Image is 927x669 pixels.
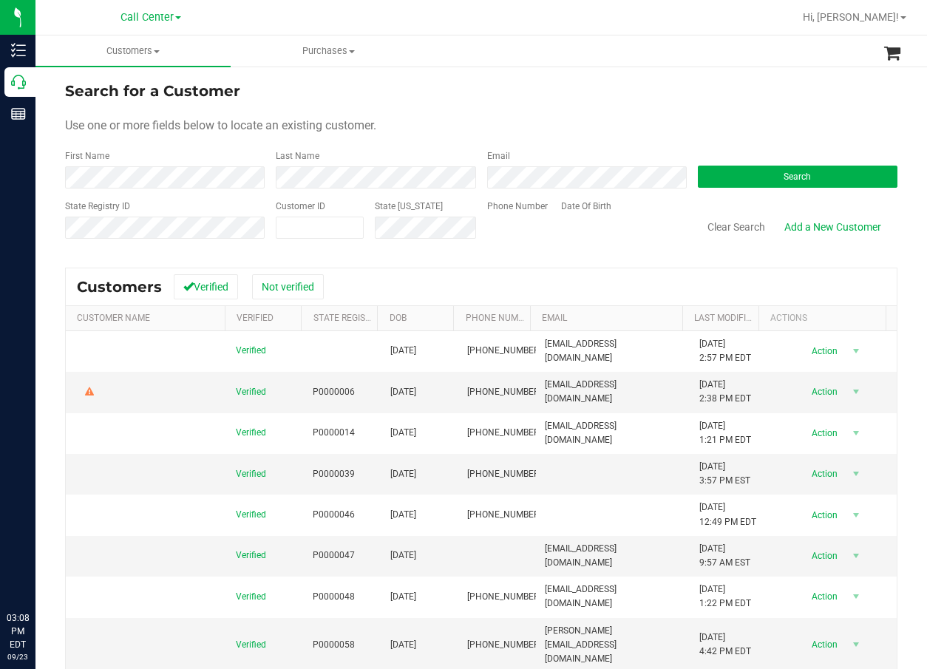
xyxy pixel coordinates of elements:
span: P0000058 [313,638,355,652]
button: Clear Search [698,214,775,240]
inline-svg: Call Center [11,75,26,89]
span: P0000046 [313,508,355,522]
span: select [847,634,866,655]
iframe: Resource center unread badge [44,549,61,566]
span: Action [799,423,847,444]
p: 09/23 [7,651,29,662]
span: [DATE] [390,638,416,652]
span: Verified [236,549,266,563]
span: Search for a Customer [65,82,240,100]
a: Last Modified [694,313,757,323]
span: Verified [236,426,266,440]
div: Actions [770,313,880,323]
span: [EMAIL_ADDRESS][DOMAIN_NAME] [545,542,682,570]
span: P0000006 [313,385,355,399]
span: Action [799,634,847,655]
span: select [847,423,866,444]
span: [DATE] [390,549,416,563]
span: Action [799,341,847,361]
span: Use one or more fields below to locate an existing customer. [65,118,376,132]
label: Phone Number [487,200,548,213]
span: select [847,341,866,361]
span: Action [799,463,847,484]
span: Verified [236,590,266,604]
span: [EMAIL_ADDRESS][DOMAIN_NAME] [545,337,682,365]
a: Purchases [231,35,426,67]
span: [PHONE_NUMBER] [467,426,541,440]
span: P0000014 [313,426,355,440]
inline-svg: Inventory [11,43,26,58]
label: Last Name [276,149,319,163]
span: [PERSON_NAME][EMAIL_ADDRESS][DOMAIN_NAME] [545,624,682,667]
span: [DATE] 3:57 PM EST [699,460,750,488]
span: [PHONE_NUMBER] [467,344,541,358]
label: First Name [65,149,109,163]
span: Call Center [120,11,174,24]
span: Verified [236,467,266,481]
span: [DATE] [390,508,416,522]
span: [DATE] [390,467,416,481]
span: [PHONE_NUMBER] [467,508,541,522]
span: [DATE] [390,344,416,358]
button: Search [698,166,897,188]
p: 03:08 PM EDT [7,611,29,651]
span: Verified [236,385,266,399]
span: Search [784,172,811,182]
span: [DATE] [390,590,416,604]
span: [PHONE_NUMBER] [467,638,541,652]
span: select [847,463,866,484]
div: Warning - Level 2 [83,385,96,399]
span: select [847,546,866,566]
label: Date Of Birth [561,200,611,213]
span: Verified [236,344,266,358]
span: Customers [77,278,162,296]
span: [DATE] 1:22 PM EDT [699,583,751,611]
span: select [847,586,866,607]
label: State [US_STATE] [375,200,443,213]
span: [DATE] 1:21 PM EDT [699,419,751,447]
span: [DATE] [390,426,416,440]
label: Email [487,149,510,163]
a: Add a New Customer [775,214,891,240]
button: Not verified [252,274,324,299]
span: [EMAIL_ADDRESS][DOMAIN_NAME] [545,583,682,611]
span: select [847,381,866,402]
span: [DATE] 9:57 AM EST [699,542,750,570]
span: P0000048 [313,590,355,604]
iframe: Resource center [15,551,59,595]
a: DOB [390,313,407,323]
span: Verified [236,638,266,652]
span: P0000039 [313,467,355,481]
span: Verified [236,508,266,522]
span: Action [799,586,847,607]
span: Purchases [231,44,425,58]
button: Verified [174,274,238,299]
span: [EMAIL_ADDRESS][DOMAIN_NAME] [545,419,682,447]
span: [PHONE_NUMBER] [467,590,541,604]
span: [DATE] 12:49 PM EDT [699,500,756,529]
span: [DATE] 2:57 PM EDT [699,337,751,365]
span: [PHONE_NUMBER] [467,385,541,399]
span: Action [799,505,847,526]
span: select [847,505,866,526]
span: [DATE] 2:38 PM EDT [699,378,751,406]
span: Action [799,546,847,566]
span: [EMAIL_ADDRESS][DOMAIN_NAME] [545,378,682,406]
span: Customers [35,44,231,58]
span: [PHONE_NUMBER] [467,467,541,481]
a: State Registry Id [313,313,391,323]
span: [DATE] [390,385,416,399]
span: Hi, [PERSON_NAME]! [803,11,899,23]
a: Verified [237,313,274,323]
label: Customer ID [276,200,325,213]
a: Email [542,313,567,323]
span: P0000047 [313,549,355,563]
a: Customers [35,35,231,67]
span: [DATE] 4:42 PM EDT [699,631,751,659]
a: Phone Number [466,313,534,323]
inline-svg: Reports [11,106,26,121]
span: Action [799,381,847,402]
a: Customer Name [77,313,150,323]
label: State Registry ID [65,200,130,213]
